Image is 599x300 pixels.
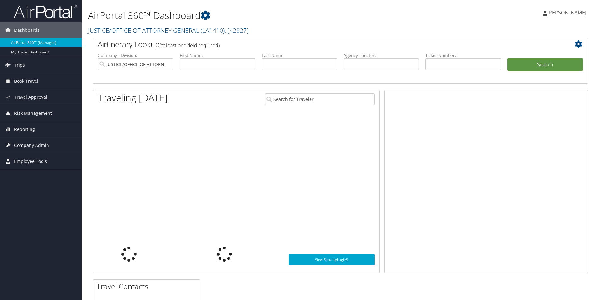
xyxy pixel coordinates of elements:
[160,42,220,49] span: (at least one field required)
[98,39,542,50] h2: Airtinerary Lookup
[98,52,173,58] label: Company - Division:
[88,9,424,22] h1: AirPortal 360™ Dashboard
[425,52,501,58] label: Ticket Number:
[344,52,419,58] label: Agency Locator:
[289,254,375,265] a: View SecurityLogic®
[543,3,593,22] a: [PERSON_NAME]
[98,91,168,104] h1: Traveling [DATE]
[14,57,25,73] span: Trips
[547,9,586,16] span: [PERSON_NAME]
[225,26,249,35] span: , [ 42827 ]
[14,89,47,105] span: Travel Approval
[14,153,47,169] span: Employee Tools
[88,26,249,35] a: JUSTICE/OFFICE OF ATTORNEY GENERAL
[14,137,49,153] span: Company Admin
[265,93,375,105] input: Search for Traveler
[97,281,200,292] h2: Travel Contacts
[262,52,337,58] label: Last Name:
[14,105,52,121] span: Risk Management
[201,26,225,35] span: ( LA1410 )
[14,121,35,137] span: Reporting
[14,73,38,89] span: Book Travel
[180,52,255,58] label: First Name:
[14,4,77,19] img: airportal-logo.png
[507,58,583,71] button: Search
[14,22,40,38] span: Dashboards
